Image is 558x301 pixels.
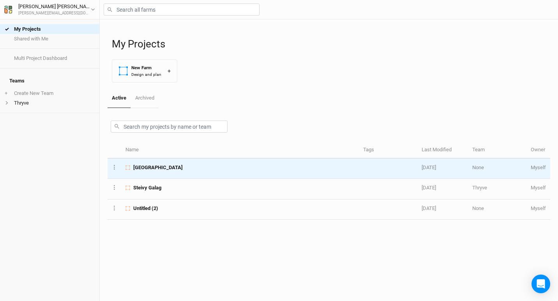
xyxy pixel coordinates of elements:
[104,3,260,16] input: Search all farms
[131,89,158,107] a: Archived
[18,3,91,10] div: [PERSON_NAME] [PERSON_NAME]
[108,89,131,108] a: Active
[4,2,95,16] button: [PERSON_NAME] [PERSON_NAME][PERSON_NAME][EMAIL_ADDRESS][DOMAIN_NAME]
[133,164,183,171] span: Tamil Nadu
[468,159,526,179] td: None
[168,67,171,75] div: +
[133,184,161,191] span: Steivy Galag
[121,142,359,159] th: Name
[422,205,436,211] span: Jul 28, 2025 6:45 PM
[18,10,91,16] div: [PERSON_NAME][EMAIL_ADDRESS][DOMAIN_NAME]
[5,90,7,96] span: +
[131,72,161,77] div: Design and plan
[526,142,550,159] th: Owner
[417,142,468,159] th: Last Modified
[112,38,550,50] h1: My Projects
[111,121,228,133] input: Search my projects by name or team
[532,275,550,293] div: Open Intercom Messenger
[531,164,546,170] span: kenrick@thryve.earth
[531,185,546,191] span: kenrick@thryve.earth
[131,65,161,71] div: New Farm
[133,205,158,212] span: Untitled (2)
[112,59,177,82] button: New FarmDesign and plan+
[359,142,417,159] th: Tags
[5,73,95,89] h4: Teams
[531,205,546,211] span: kenrick@thryve.earth
[468,142,526,159] th: Team
[422,164,436,170] span: Aug 19, 2025 6:25 PM
[468,199,526,220] td: None
[422,185,436,191] span: Aug 19, 2025 4:34 PM
[468,179,526,199] td: Thryve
